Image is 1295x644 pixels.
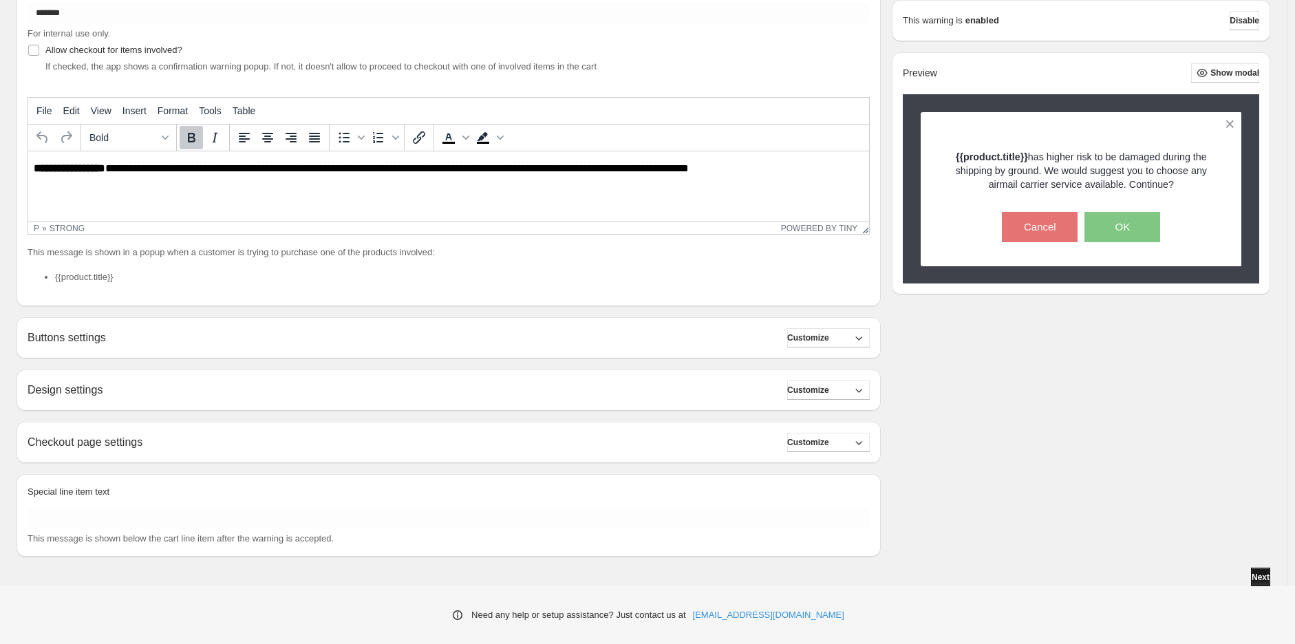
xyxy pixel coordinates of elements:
[903,67,937,79] h2: Preview
[42,224,47,233] div: »
[122,105,147,116] span: Insert
[256,126,279,149] button: Align center
[965,14,999,28] strong: enabled
[28,436,142,449] h2: Checkout page settings
[36,105,52,116] span: File
[180,126,203,149] button: Bold
[781,224,858,233] a: Powered by Tiny
[45,45,182,55] span: Allow checkout for items involved?
[857,222,869,234] div: Resize
[45,61,597,72] span: If checked, the app shows a confirmation warning popup. If not, it doesn't allow to proceed to ch...
[1191,63,1259,83] button: Show modal
[28,533,334,544] span: This message is shown below the cart line item after the warning is accepted.
[1210,67,1259,78] span: Show modal
[50,224,85,233] div: strong
[91,105,111,116] span: View
[1084,212,1160,242] button: OK
[28,383,103,396] h2: Design settings
[84,126,173,149] button: Formats
[203,126,226,149] button: Italic
[693,608,844,622] a: [EMAIL_ADDRESS][DOMAIN_NAME]
[233,126,256,149] button: Align left
[945,150,1218,191] p: has higher risk to be damaged during the shipping by ground. We would suggest you to choose any a...
[158,105,188,116] span: Format
[1251,568,1270,587] button: Next
[199,105,222,116] span: Tools
[956,151,1028,162] strong: {{product.title}}
[787,380,870,400] button: Customize
[28,246,870,259] p: This message is shown in a popup when a customer is trying to purchase one of the products involved:
[903,14,963,28] p: This warning is
[332,126,367,149] div: Bullet list
[787,437,829,448] span: Customize
[1230,11,1259,30] button: Disable
[303,126,326,149] button: Justify
[28,486,109,497] span: Special line item text
[1002,212,1078,242] button: Cancel
[367,126,401,149] div: Numbered list
[471,126,506,149] div: Background color
[407,126,431,149] button: Insert/edit link
[787,433,870,452] button: Customize
[787,332,829,343] span: Customize
[787,328,870,347] button: Customize
[279,126,303,149] button: Align right
[28,331,106,344] h2: Buttons settings
[437,126,471,149] div: Text color
[28,28,110,39] span: For internal use only.
[54,126,78,149] button: Redo
[55,270,870,284] li: {{product.title}}
[28,151,869,222] iframe: Rich Text Area
[31,126,54,149] button: Undo
[34,224,39,233] div: p
[233,105,255,116] span: Table
[63,105,80,116] span: Edit
[1252,572,1270,583] span: Next
[1230,15,1259,26] span: Disable
[89,132,157,143] span: Bold
[787,385,829,396] span: Customize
